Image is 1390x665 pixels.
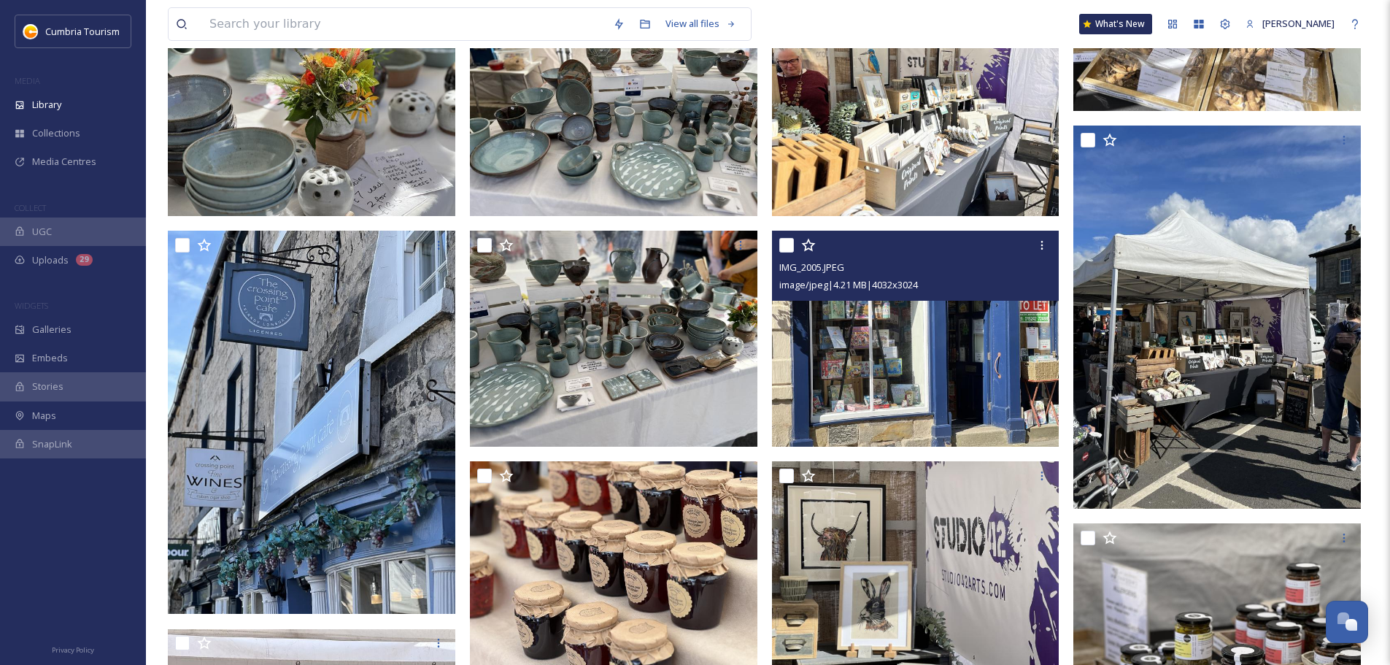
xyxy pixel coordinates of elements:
[32,437,72,451] span: SnapLink
[772,1,1059,217] img: IMG_2066.JPEG
[32,323,72,337] span: Galleries
[168,1,455,217] img: IMG_2092.JPEG
[1079,14,1152,34] a: What's New
[1073,126,1361,509] img: IMG_2031.JPEG
[470,231,757,447] img: IMG_2086.JPEG
[168,231,455,614] img: IMG_2022.JPEG
[32,98,61,112] span: Library
[32,253,69,267] span: Uploads
[76,254,93,266] div: 29
[32,409,56,423] span: Maps
[658,9,744,38] a: View all files
[32,380,63,393] span: Stories
[15,75,40,86] span: MEDIA
[772,231,1059,447] img: IMG_2005.JPEG
[470,1,757,217] img: IMG_2087.JPEG
[32,351,68,365] span: Embeds
[32,126,80,140] span: Collections
[32,225,52,239] span: UGC
[32,155,96,169] span: Media Centres
[15,202,46,213] span: COLLECT
[779,278,918,291] span: image/jpeg | 4.21 MB | 4032 x 3024
[45,25,120,38] span: Cumbria Tourism
[52,640,94,658] a: Privacy Policy
[1238,9,1342,38] a: [PERSON_NAME]
[202,8,606,40] input: Search your library
[1262,17,1335,30] span: [PERSON_NAME]
[1326,601,1368,643] button: Open Chat
[15,300,48,311] span: WIDGETS
[52,645,94,655] span: Privacy Policy
[779,261,844,274] span: IMG_2005.JPEG
[23,24,38,39] img: images.jpg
